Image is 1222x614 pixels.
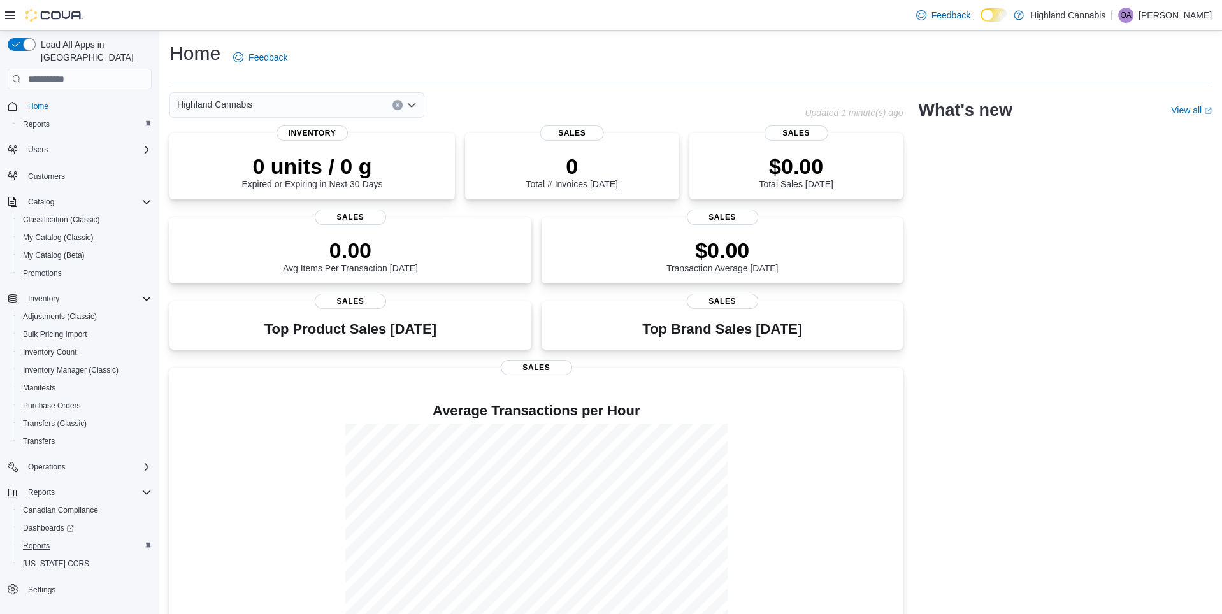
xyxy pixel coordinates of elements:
span: Inventory [28,294,59,304]
button: Reports [13,115,157,133]
button: Users [3,141,157,159]
span: Customers [28,171,65,182]
button: Customers [3,166,157,185]
button: Classification (Classic) [13,211,157,229]
span: Sales [687,210,758,225]
span: Sales [540,125,604,141]
button: Open list of options [406,100,417,110]
p: $0.00 [759,153,833,179]
svg: External link [1204,107,1212,115]
span: Inventory [23,291,152,306]
span: Sales [315,294,386,309]
a: View allExternal link [1171,105,1212,115]
a: Bulk Pricing Import [18,327,92,342]
span: Promotions [18,266,152,281]
h4: Average Transactions per Hour [180,403,893,418]
span: Washington CCRS [18,556,152,571]
button: Users [23,142,53,157]
span: Sales [501,360,572,375]
span: Reports [23,485,152,500]
button: Transfers (Classic) [13,415,157,432]
a: Dashboards [13,519,157,537]
span: Operations [28,462,66,472]
span: Inventory Count [23,347,77,357]
a: Settings [23,582,61,597]
div: Expired or Expiring in Next 30 Days [241,153,382,189]
h3: Top Product Sales [DATE] [264,322,436,337]
button: Home [3,97,157,115]
span: Users [23,142,152,157]
span: My Catalog (Classic) [18,230,152,245]
span: Feedback [931,9,970,22]
span: Load All Apps in [GEOGRAPHIC_DATA] [36,38,152,64]
a: Feedback [228,45,292,70]
span: Reports [18,117,152,132]
a: Manifests [18,380,61,396]
button: Inventory Count [13,343,157,361]
p: 0 [526,153,617,179]
a: Inventory Count [18,345,82,360]
button: Adjustments (Classic) [13,308,157,325]
a: My Catalog (Beta) [18,248,90,263]
span: My Catalog (Beta) [18,248,152,263]
span: Canadian Compliance [18,503,152,518]
p: Updated 1 minute(s) ago [805,108,903,118]
button: Bulk Pricing Import [13,325,157,343]
button: Settings [3,580,157,599]
p: Highland Cannabis [1030,8,1105,23]
input: Dark Mode [981,8,1007,22]
button: Canadian Compliance [13,501,157,519]
a: Customers [23,169,70,184]
p: 0 units / 0 g [241,153,382,179]
button: Clear input [392,100,403,110]
span: Customers [23,168,152,183]
span: Inventory Manager (Classic) [23,365,119,375]
span: My Catalog (Classic) [23,232,94,243]
a: Promotions [18,266,67,281]
a: Classification (Classic) [18,212,105,227]
p: [PERSON_NAME] [1139,8,1212,23]
a: Reports [18,538,55,553]
span: Sales [687,294,758,309]
span: Bulk Pricing Import [23,329,87,339]
button: Inventory [23,291,64,306]
span: Reports [23,119,50,129]
h1: Home [169,41,220,66]
span: Transfers [23,436,55,446]
a: Canadian Compliance [18,503,103,518]
span: Adjustments (Classic) [18,309,152,324]
button: Purchase Orders [13,397,157,415]
span: Settings [23,582,152,597]
p: 0.00 [283,238,418,263]
h3: Top Brand Sales [DATE] [642,322,802,337]
span: Operations [23,459,152,475]
a: My Catalog (Classic) [18,230,99,245]
span: Reports [18,538,152,553]
a: [US_STATE] CCRS [18,556,94,571]
button: Operations [3,458,157,476]
div: Total Sales [DATE] [759,153,833,189]
span: OA [1120,8,1131,23]
a: Feedback [911,3,975,28]
span: Reports [28,487,55,497]
span: [US_STATE] CCRS [23,559,89,569]
a: Transfers (Classic) [18,416,92,431]
span: Users [28,145,48,155]
span: Manifests [23,383,55,393]
button: Catalog [3,193,157,211]
h2: What's new [918,100,1012,120]
span: Canadian Compliance [23,505,98,515]
button: Operations [23,459,71,475]
button: Manifests [13,379,157,397]
div: Avg Items Per Transaction [DATE] [283,238,418,273]
button: Transfers [13,432,157,450]
span: Dashboards [18,520,152,536]
span: Bulk Pricing Import [18,327,152,342]
span: Dashboards [23,523,74,533]
button: Inventory [3,290,157,308]
span: Classification (Classic) [18,212,152,227]
button: Reports [23,485,60,500]
p: | [1111,8,1113,23]
div: Total # Invoices [DATE] [526,153,617,189]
